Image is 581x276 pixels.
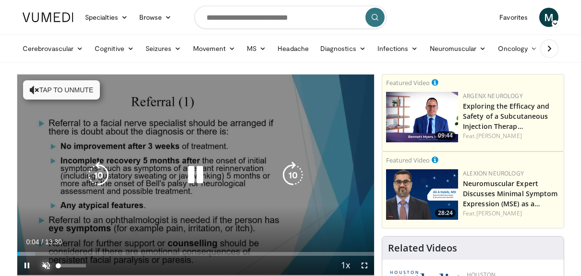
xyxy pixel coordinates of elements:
input: Search topics, interventions [194,6,387,29]
a: Headache [272,39,315,58]
a: 28:24 [386,169,458,220]
video-js: Video Player [17,75,374,276]
a: Favorites [494,8,533,27]
span: 28:24 [435,209,456,217]
a: Neuromuscular [424,39,492,58]
a: M [539,8,558,27]
a: Neuromuscular Expert Discusses Minimal Symptom Expression (MSE) as a… [463,179,558,208]
button: Unmute [36,256,56,275]
img: VuMedi Logo [23,13,73,22]
a: argenx Neurology [463,92,523,100]
a: MS [241,39,272,58]
a: Specialties [79,8,133,27]
a: Seizures [140,39,187,58]
div: Feat. [463,132,560,140]
a: Infections [372,39,424,58]
a: Cognitive [89,39,140,58]
div: Volume Level [58,264,85,267]
h4: Related Videos [388,242,457,254]
a: [PERSON_NAME] [476,132,522,140]
a: Movement [187,39,242,58]
span: / [41,238,43,246]
button: Playback Rate [336,256,355,275]
button: Tap to unmute [23,80,100,100]
small: Featured Video [386,78,430,87]
img: c50ebd09-d0e6-423e-8ff9-52d136aa9f61.png.150x105_q85_crop-smart_upscale.png [386,92,458,142]
a: Cerebrovascular [17,39,89,58]
span: 0:04 [26,238,39,246]
a: Alexion Neurology [463,169,524,177]
button: Pause [17,256,36,275]
a: Diagnostics [315,39,372,58]
div: Progress Bar [17,252,374,256]
span: 09:44 [435,131,456,140]
a: Exploring the Efficacy and Safety of a Subcutaneous Injection Therap… [463,101,550,131]
img: c0eaf111-846b-48a5-9ed5-8ae6b43f30ea.png.150x105_q85_crop-smart_upscale.png [386,169,458,220]
button: Fullscreen [355,256,374,275]
a: Oncology [492,39,544,58]
a: [PERSON_NAME] [476,209,522,217]
span: 13:30 [45,238,62,246]
a: Browse [133,8,178,27]
small: Featured Video [386,156,430,164]
a: 09:44 [386,92,458,142]
div: Feat. [463,209,560,218]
